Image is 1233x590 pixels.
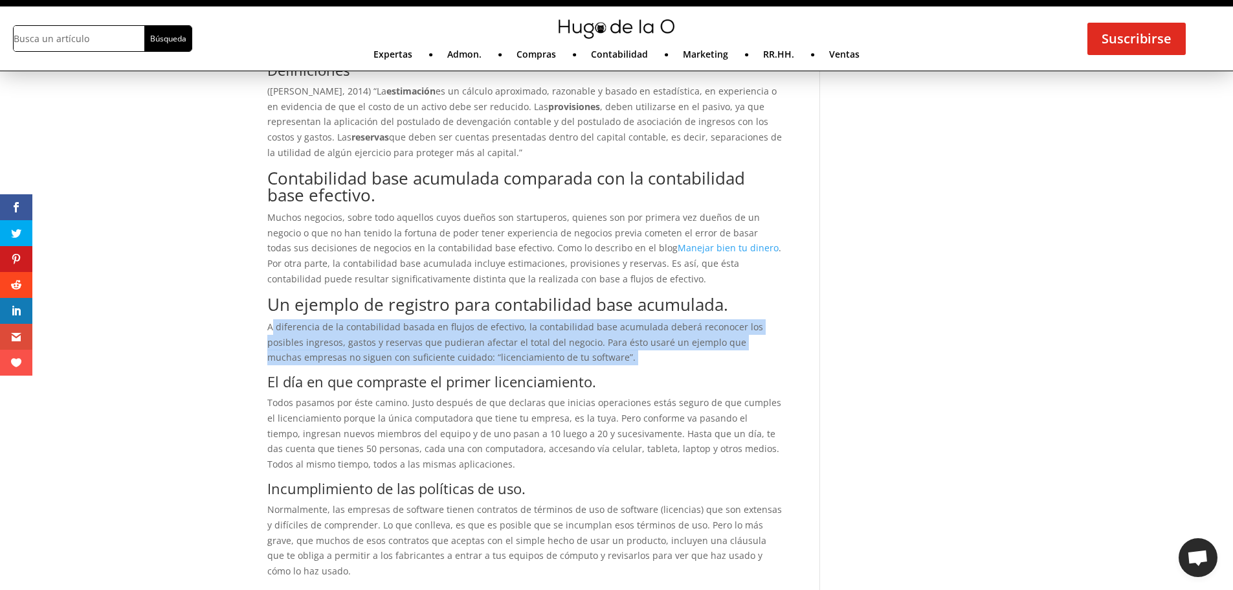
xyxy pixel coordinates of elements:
p: Normalmente, las empresas de software tienen contratos de términos de uso de software (licencias)... [267,502,782,588]
a: Suscribirse [1087,23,1186,55]
h2: Un ejemplo de registro para contabilidad base acumulada. [267,296,782,319]
a: Ventas [829,50,860,64]
input: Busca un artículo [14,26,144,51]
p: Todos pasamos por éste camino. Justo después de que declaras que inicias operaciones estás seguro... [267,395,782,481]
p: A diferencia de la contabilidad basada en flujos de efectivo, la contabilidad base acumulada debe... [267,319,782,374]
h3: Incumplimiento de las políticas de uso. [267,481,782,502]
h2: Contabilidad base acumulada comparada con la contabilidad base efectivo. [267,170,782,210]
a: mini-hugo-de-la-o-logo [559,29,674,41]
a: Chat abierto [1179,538,1217,577]
a: Compras [517,50,556,64]
a: Admon. [447,50,482,64]
a: Manejar bien tu dinero [678,242,779,254]
h3: El día en que compraste el primer licenciamiento. [267,374,782,395]
p: ([PERSON_NAME], 2014) “La es un cálculo aproximado, razonable y basado en estadística, en experie... [267,84,782,170]
h3: Definiciones [267,63,782,84]
a: Contabilidad [591,50,648,64]
strong: reservas [351,131,389,143]
strong: estimación [386,85,436,97]
img: mini-hugo-de-la-o-logo [559,19,674,39]
a: Marketing [683,50,728,64]
a: RR.HH. [763,50,794,64]
input: Búsqueda [144,26,192,51]
p: Muchos negocios, sobre todo aquellos cuyos dueños son startuperos, quienes son por primera vez du... [267,210,782,296]
strong: provisiones [548,100,600,113]
a: Expertas [373,50,412,64]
